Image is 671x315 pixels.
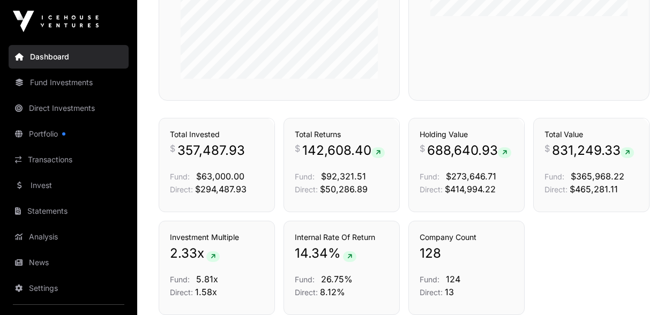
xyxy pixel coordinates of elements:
[420,142,425,155] span: $
[545,172,564,181] span: Fund:
[295,232,389,243] h3: Internal Rate Of Return
[571,171,624,182] span: $365,968.22
[446,171,496,182] span: $273,646.71
[552,142,634,159] span: 831,249.33
[170,288,193,297] span: Direct:
[170,245,197,262] span: 2.33
[420,245,441,262] span: 128
[170,185,193,194] span: Direct:
[420,232,513,243] h3: Company Count
[177,142,245,159] span: 357,487.93
[9,122,129,146] a: Portfolio
[9,45,129,69] a: Dashboard
[9,251,129,274] a: News
[9,71,129,94] a: Fund Investments
[195,184,247,194] span: $294,487.93
[320,287,345,297] span: 8.12%
[302,142,385,159] span: 142,608.40
[170,129,264,140] h3: Total Invested
[321,274,353,284] span: 26.75%
[295,172,315,181] span: Fund:
[9,174,129,197] a: Invest
[328,245,341,262] span: %
[427,142,511,159] span: 688,640.93
[545,185,568,194] span: Direct:
[446,274,460,284] span: 124
[196,171,244,182] span: $63,000.00
[617,264,671,315] iframe: Chat Widget
[9,148,129,171] a: Transactions
[9,225,129,249] a: Analysis
[445,184,496,194] span: $414,994.22
[9,96,129,120] a: Direct Investments
[320,184,368,194] span: $50,286.89
[197,245,204,262] span: x
[420,185,443,194] span: Direct:
[295,288,318,297] span: Direct:
[295,245,328,262] span: 14.34
[570,184,618,194] span: $465,281.11
[420,288,443,297] span: Direct:
[9,276,129,300] a: Settings
[545,129,638,140] h3: Total Value
[13,11,99,32] img: Icehouse Ventures Logo
[295,129,389,140] h3: Total Returns
[196,274,218,284] span: 5.81x
[321,171,366,182] span: $92,321.51
[170,232,264,243] h3: Investment Multiple
[420,275,439,284] span: Fund:
[170,172,190,181] span: Fund:
[545,142,550,155] span: $
[420,129,513,140] h3: Holding Value
[195,287,217,297] span: 1.58x
[170,275,190,284] span: Fund:
[420,172,439,181] span: Fund:
[445,287,454,297] span: 13
[295,142,300,155] span: $
[295,185,318,194] span: Direct:
[295,275,315,284] span: Fund:
[170,142,175,155] span: $
[9,199,129,223] a: Statements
